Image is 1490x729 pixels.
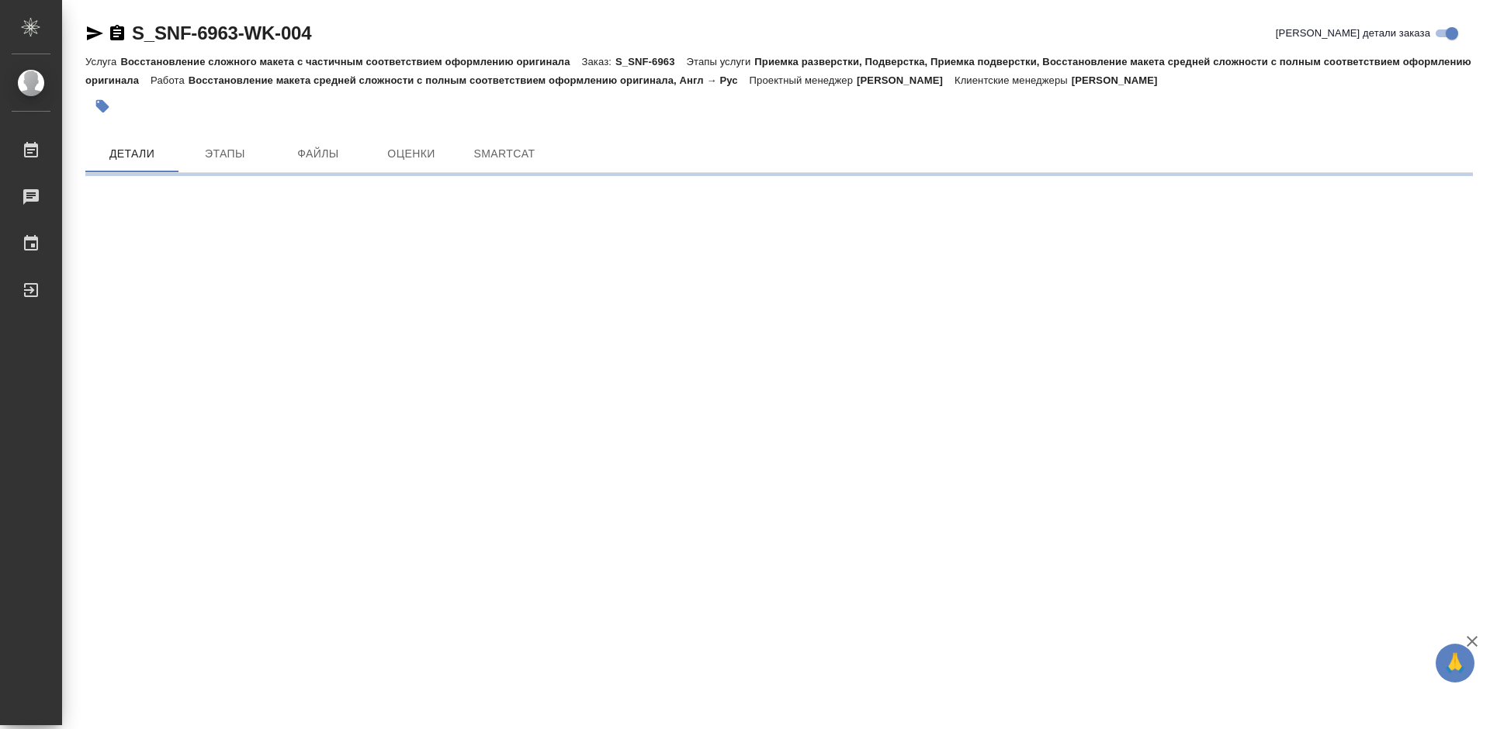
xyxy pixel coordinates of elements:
button: Добавить тэг [85,89,120,123]
span: 🙏 [1442,647,1468,679]
p: Заказ: [582,56,615,67]
p: Клиентские менеджеры [955,74,1072,86]
span: Оценки [374,144,449,164]
span: Файлы [281,144,355,164]
p: Этапы услуги [687,56,755,67]
p: [PERSON_NAME] [1072,74,1169,86]
span: [PERSON_NAME] детали заказа [1276,26,1430,41]
span: Детали [95,144,169,164]
a: S_SNF-6963-WK-004 [132,22,311,43]
span: Этапы [188,144,262,164]
p: Восстановление сложного макета с частичным соответствием оформлению оригинала [120,56,581,67]
p: Приемка разверстки, Подверстка, Приемка подверстки, Восстановление макета средней сложности с пол... [85,56,1471,86]
p: Проектный менеджер [750,74,857,86]
button: 🙏 [1436,644,1474,682]
span: SmartCat [467,144,542,164]
p: Восстановление макета средней сложности с полным соответствием оформлению оригинала, Англ → Рус [189,74,750,86]
p: Работа [151,74,189,86]
p: [PERSON_NAME] [857,74,955,86]
button: Скопировать ссылку [108,24,126,43]
button: Скопировать ссылку для ЯМессенджера [85,24,104,43]
p: Услуга [85,56,120,67]
p: S_SNF-6963 [615,56,687,67]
